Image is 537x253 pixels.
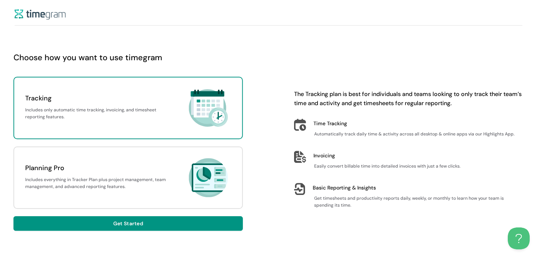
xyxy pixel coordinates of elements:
[294,89,523,108] h1: The Tracking plan is best for individuals and teams looking to only track their team’s time and a...
[313,119,347,127] h1: Time Tracking
[14,146,243,209] div: Planning ProIncludes everything in Tracker Plan plus project management, team management, and adv...
[25,93,175,103] h1: Tracking
[25,163,175,173] h1: Planning Pro
[25,107,175,121] h1: Includes only automatic time tracking, invoicing, and timesheet reporting features.
[25,177,175,191] h1: Includes everything in Tracker Plan plus project management, team management, and advanced report...
[14,51,524,64] h1: Choose how you want to use timegram
[113,219,143,227] span: Get Started
[188,88,228,127] img: Tracking
[313,184,376,192] h1: Basic Reporting & Insights
[508,227,530,249] iframe: Help Scout Beacon - Open
[314,195,523,209] h1: Get timesheets and productivity reports daily, weekly, or monthly to learn how your team is spend...
[294,151,306,163] img: Invoicing
[314,131,523,138] h1: Automatically track daily time & activity across all desktop & online apps via our Highlights App.
[294,119,306,131] img: Time Tracking
[188,158,228,197] img: Planning Pro
[313,152,335,160] h1: Invoicing
[15,9,66,20] img: logo
[14,216,243,231] button: Get Started
[294,183,305,195] img: Basic Reporting & Insights
[314,163,523,170] h1: Easily convert billable time into detailed invoices with just a few clicks.
[14,77,243,139] div: TrackingIncludes only automatic time tracking, invoicing, and timesheet reporting features.Tracking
